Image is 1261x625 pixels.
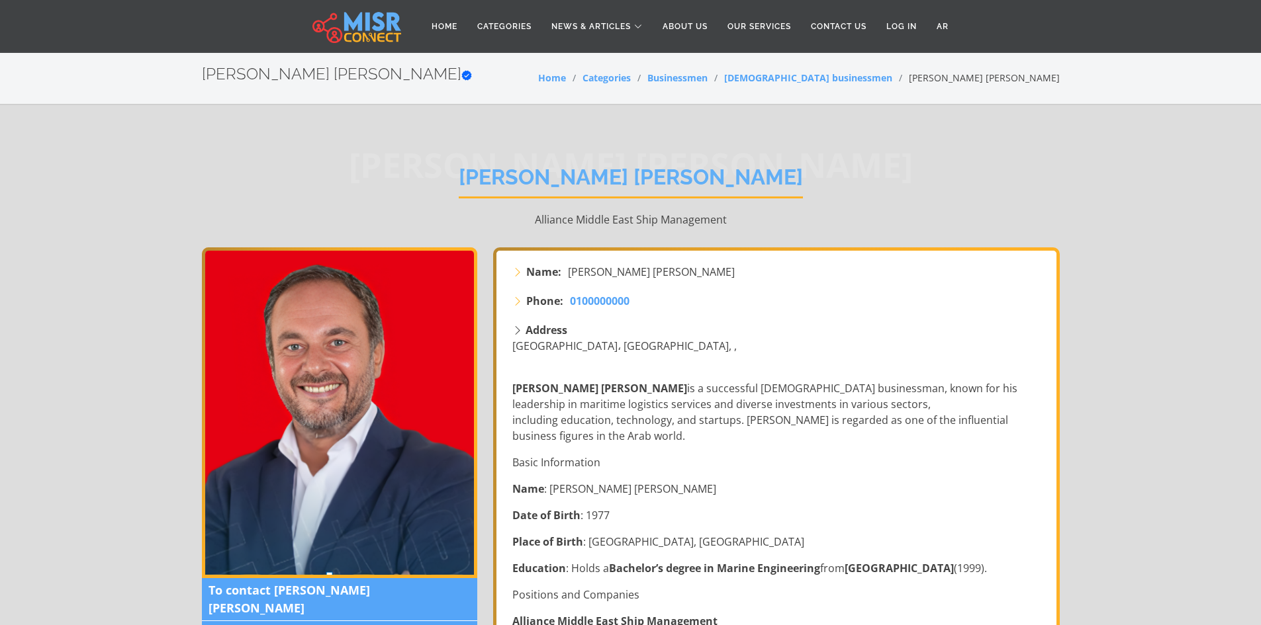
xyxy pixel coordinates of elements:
[202,247,477,578] img: Ahmed Tarek Khalil
[512,481,1043,497] p: : [PERSON_NAME] [PERSON_NAME]
[512,507,1043,523] p: : 1977
[845,561,954,575] strong: [GEOGRAPHIC_DATA]
[461,70,472,81] svg: Verified account
[583,71,631,84] a: Categories
[570,293,630,309] a: 0100000000
[512,534,583,549] strong: Place of Birth
[467,14,541,39] a: Categories
[512,380,1043,444] p: is a successful [DEMOGRAPHIC_DATA] businessman, known for his leadership in maritime logistics se...
[927,14,958,39] a: AR
[551,21,631,32] span: News & Articles
[512,339,737,353] span: [GEOGRAPHIC_DATA]، [GEOGRAPHIC_DATA], ,
[541,14,653,39] a: News & Articles
[653,14,718,39] a: About Us
[538,71,566,84] a: Home
[422,14,467,39] a: Home
[892,71,1060,85] li: [PERSON_NAME] [PERSON_NAME]
[568,264,735,280] span: [PERSON_NAME] [PERSON_NAME]
[526,264,561,280] strong: Name:
[526,293,563,309] strong: Phone:
[718,14,801,39] a: Our Services
[512,560,1043,576] p: : Holds a from (1999).
[570,294,630,308] span: 0100000000
[876,14,927,39] a: Log in
[512,508,581,522] strong: Date of Birth
[512,481,544,496] strong: Name
[202,212,1060,228] p: Alliance Middle East Ship Management
[312,10,401,43] img: main.misr_connect
[512,587,1043,603] p: Positions and Companies
[512,534,1043,550] p: : [GEOGRAPHIC_DATA], [GEOGRAPHIC_DATA]
[459,165,803,198] h1: [PERSON_NAME] [PERSON_NAME]
[801,14,876,39] a: Contact Us
[647,71,708,84] a: Businessmen
[609,561,820,575] strong: Bachelor’s degree in Marine Engineering
[512,381,687,396] strong: [PERSON_NAME] [PERSON_NAME]
[724,71,892,84] a: [DEMOGRAPHIC_DATA] businessmen
[202,65,472,84] h2: [PERSON_NAME] [PERSON_NAME]
[512,561,566,575] strong: Education
[202,578,477,621] span: To contact [PERSON_NAME] [PERSON_NAME]
[526,323,567,337] strong: Address
[512,454,1043,470] p: Basic Information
